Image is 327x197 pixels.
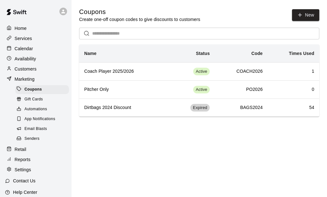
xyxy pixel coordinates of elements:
b: Name [84,51,97,56]
p: Help Center [13,189,37,195]
h6: 54 [273,104,314,111]
h6: Pitcher Only [84,86,161,93]
h6: 0 [273,86,314,93]
h5: Coupons [79,8,200,16]
h6: COACH2026 [220,68,262,75]
a: Customers [5,64,66,74]
p: Reports [15,156,31,163]
p: Contact Us [13,178,36,184]
p: Settings [15,166,31,173]
a: Gift Cards [15,94,72,104]
h6: PO2026 [220,86,262,93]
a: Coupons [15,85,72,94]
a: Reports [5,155,66,164]
a: Marketing [5,74,66,84]
h6: Dirtbags 2024 Discount [84,104,161,111]
b: Status [196,51,210,56]
a: Calendar [5,44,66,53]
span: Email Blasts [24,126,47,132]
a: Email Blasts [15,124,72,134]
b: Times Used [289,51,314,56]
p: Customers [15,66,37,72]
div: Email Blasts [15,125,69,133]
p: Services [15,35,32,42]
span: Automations [24,106,47,112]
h6: 1 [273,68,314,75]
span: Coupons [24,86,42,93]
a: Services [5,34,66,43]
p: Calendar [15,45,33,52]
a: Retail [5,145,66,154]
span: App Notifications [24,116,55,122]
a: Automations [15,105,72,114]
div: Gift Cards [15,95,69,104]
p: Availability [15,56,36,62]
a: Availability [5,54,66,64]
span: Active [193,69,210,75]
table: simple table [79,44,319,117]
a: App Notifications [15,114,72,124]
b: Code [251,51,263,56]
a: Home [5,24,66,33]
p: Create one-off coupon codes to give discounts to customers [79,16,200,23]
span: Active [193,87,210,93]
span: Gift Cards [24,96,43,103]
h6: Coach Player 2025/2026 [84,68,161,75]
span: Senders [24,136,40,142]
span: Expired [190,105,210,111]
div: Senders [15,134,69,143]
p: Retail [15,146,26,153]
div: Automations [15,105,69,114]
a: Senders [15,134,72,144]
div: Coupons [15,85,69,94]
p: Home [15,25,27,31]
p: Marketing [15,76,35,82]
button: New [292,9,319,21]
h6: BAGS2024 [220,104,262,111]
div: App Notifications [15,115,69,124]
a: Settings [5,165,66,174]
